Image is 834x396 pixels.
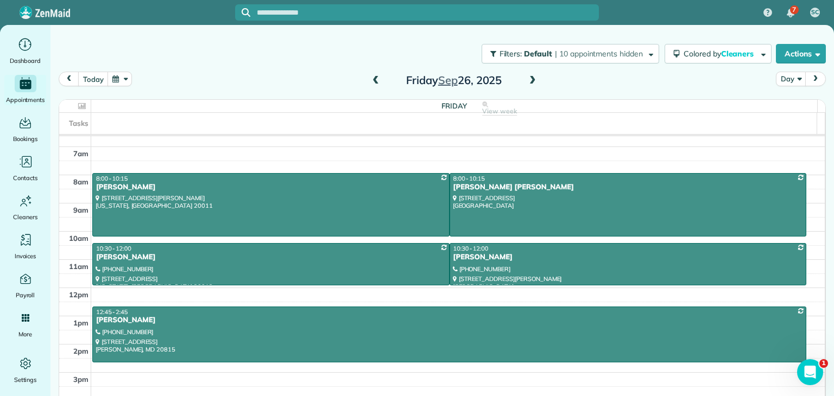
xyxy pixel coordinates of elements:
[819,359,828,368] span: 1
[96,308,128,316] span: 12:45 - 2:45
[441,101,467,110] span: Friday
[73,318,89,327] span: 1pm
[453,245,489,252] span: 10:30 - 12:00
[792,5,796,14] span: 7
[96,253,446,262] div: [PERSON_NAME]
[476,44,659,63] a: Filters: Default | 10 appointments hidden
[4,75,46,105] a: Appointments
[13,133,38,144] span: Bookings
[6,94,45,105] span: Appointments
[96,175,128,182] span: 8:00 - 10:15
[73,347,89,355] span: 2pm
[4,192,46,222] a: Cleaners
[555,49,643,59] span: | 10 appointments hidden
[78,72,108,86] button: today
[16,290,35,301] span: Payroll
[4,231,46,261] a: Invoices
[665,44,772,63] button: Colored byCleaners
[779,1,802,25] div: 7 unread notifications
[453,253,804,262] div: [PERSON_NAME]
[13,212,37,222] span: Cleaners
[96,316,803,325] div: [PERSON_NAME]
[524,49,553,59] span: Default
[4,153,46,183] a: Contacts
[776,72,806,86] button: Day
[4,355,46,385] a: Settings
[73,149,89,158] span: 7am
[69,262,89,271] span: 11am
[438,73,458,87] span: Sep
[4,36,46,66] a: Dashboard
[73,375,89,384] span: 3pm
[482,107,517,116] span: View week
[69,290,89,299] span: 12pm
[684,49,757,59] span: Colored by
[69,119,89,127] span: Tasks
[242,8,250,17] svg: Focus search
[500,49,522,59] span: Filters:
[776,44,826,63] button: Actions
[15,251,36,261] span: Invoices
[13,173,37,183] span: Contacts
[805,72,826,86] button: next
[10,55,41,66] span: Dashboard
[69,234,89,242] span: 10am
[18,329,32,340] span: More
[14,374,37,385] span: Settings
[73,206,89,214] span: 9am
[482,44,659,63] button: Filters: Default | 10 appointments hidden
[797,359,823,385] iframe: Intercom live chat
[73,177,89,186] span: 8am
[4,114,46,144] a: Bookings
[386,74,522,86] h2: Friday 26, 2025
[4,270,46,301] a: Payroll
[721,49,756,59] span: Cleaners
[811,8,819,17] span: SC
[96,245,131,252] span: 10:30 - 12:00
[453,183,804,192] div: [PERSON_NAME] [PERSON_NAME]
[96,183,446,192] div: [PERSON_NAME]
[235,8,250,17] button: Focus search
[59,72,79,86] button: prev
[453,175,485,182] span: 8:00 - 10:15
